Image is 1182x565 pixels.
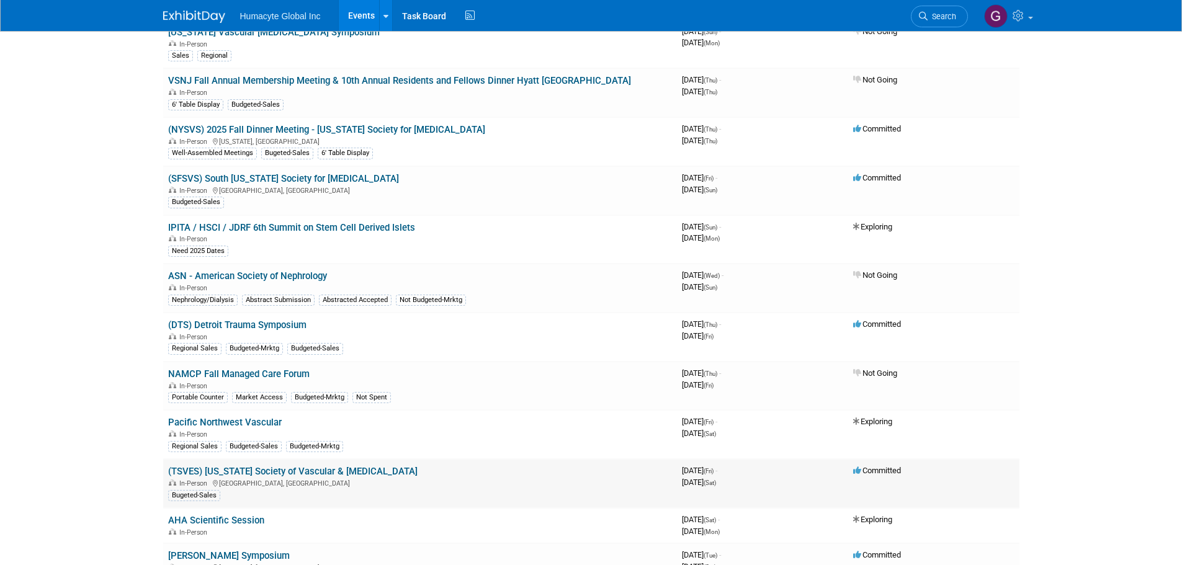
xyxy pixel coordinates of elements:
div: Regional Sales [168,343,222,354]
span: (Thu) [704,321,717,328]
a: Search [911,6,968,27]
span: [DATE] [682,478,716,487]
span: [DATE] [682,319,721,329]
a: (DTS) Detroit Trauma Symposium [168,319,307,331]
span: (Wed) [704,272,720,279]
span: (Mon) [704,40,720,47]
img: In-Person Event [169,333,176,339]
span: In-Person [179,333,211,341]
span: Exploring [853,417,892,426]
span: [DATE] [682,282,717,291]
a: NAMCP Fall Managed Care Forum [168,368,310,380]
span: In-Person [179,89,211,97]
span: Search [928,12,956,21]
span: (Thu) [704,370,717,377]
span: In-Person [179,187,211,195]
span: In-Person [179,479,211,487]
span: (Sat) [704,517,716,523]
span: - [719,222,721,231]
span: (Tue) [704,552,717,559]
span: [DATE] [682,380,714,389]
span: In-Person [179,138,211,146]
span: - [715,173,717,182]
span: Committed [853,550,901,559]
div: [GEOGRAPHIC_DATA], [GEOGRAPHIC_DATA] [168,185,672,195]
span: [DATE] [682,368,721,378]
span: [DATE] [682,173,717,182]
div: 6' Table Display [318,148,373,159]
span: In-Person [179,284,211,292]
a: [PERSON_NAME] Symposium [168,550,290,561]
span: [DATE] [682,27,721,36]
span: In-Person [179,528,211,536]
span: Not Going [853,270,897,280]
span: [DATE] [682,270,723,280]
img: In-Person Event [169,187,176,193]
img: In-Person Event [169,40,176,47]
div: Well-Assembled Meetings [168,148,257,159]
span: (Thu) [704,89,717,96]
a: Pacific Northwest Vascular [168,417,282,428]
span: (Fri) [704,333,714,340]
span: (Sun) [704,187,717,194]
span: [DATE] [682,527,720,536]
span: Not Going [853,75,897,84]
span: Committed [853,466,901,475]
span: [DATE] [682,136,717,145]
span: (Fri) [704,382,714,389]
span: (Sat) [704,479,716,486]
a: [US_STATE] Vascular [MEDICAL_DATA] Symposium [168,27,380,38]
span: Committed [853,173,901,182]
span: Not Going [853,27,897,36]
img: In-Person Event [169,284,176,290]
span: - [715,417,717,426]
span: In-Person [179,382,211,390]
span: [DATE] [682,87,717,96]
img: In-Person Event [169,138,176,144]
span: (Thu) [704,126,717,133]
span: - [722,270,723,280]
img: In-Person Event [169,528,176,535]
span: (Mon) [704,528,720,535]
span: Not Going [853,368,897,378]
div: Budgeted-Sales [226,441,282,452]
div: Regional [197,50,231,61]
span: - [719,550,721,559]
span: Exploring [853,515,892,524]
span: [DATE] [682,331,714,340]
div: Abstract Submission [242,295,315,306]
span: [DATE] [682,466,717,475]
span: (Thu) [704,77,717,84]
div: Budgeted-Sales [287,343,343,354]
a: AHA Scientific Session [168,515,264,526]
span: (Sat) [704,430,716,437]
span: [DATE] [682,222,721,231]
span: [DATE] [682,429,716,438]
img: In-Person Event [169,89,176,95]
div: Not Spent [352,392,391,403]
span: - [715,466,717,475]
div: Budgeted-Mrktg [291,392,348,403]
span: [DATE] [682,185,717,194]
a: ASN - American Society of Nephrology [168,270,327,282]
img: In-Person Event [169,235,176,241]
span: (Sun) [704,284,717,291]
div: Portable Counter [168,392,228,403]
img: In-Person Event [169,382,176,388]
span: - [719,319,721,329]
span: - [719,27,721,36]
span: [DATE] [682,515,720,524]
img: In-Person Event [169,479,176,486]
span: - [719,75,721,84]
div: Abstracted Accepted [319,295,392,306]
div: Budgeted-Mrktg [226,343,283,354]
span: [DATE] [682,75,721,84]
span: (Fri) [704,175,714,182]
div: Budgeted-Sales [228,99,284,110]
div: Not Budgeted-Mrktg [396,295,466,306]
div: [GEOGRAPHIC_DATA], [GEOGRAPHIC_DATA] [168,478,672,487]
div: Nephrology/Dialysis [168,295,238,306]
a: (NYSVS) 2025 Fall Dinner Meeting - [US_STATE] Society for [MEDICAL_DATA] [168,124,485,135]
div: Market Access [232,392,287,403]
img: In-Person Event [169,430,176,437]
